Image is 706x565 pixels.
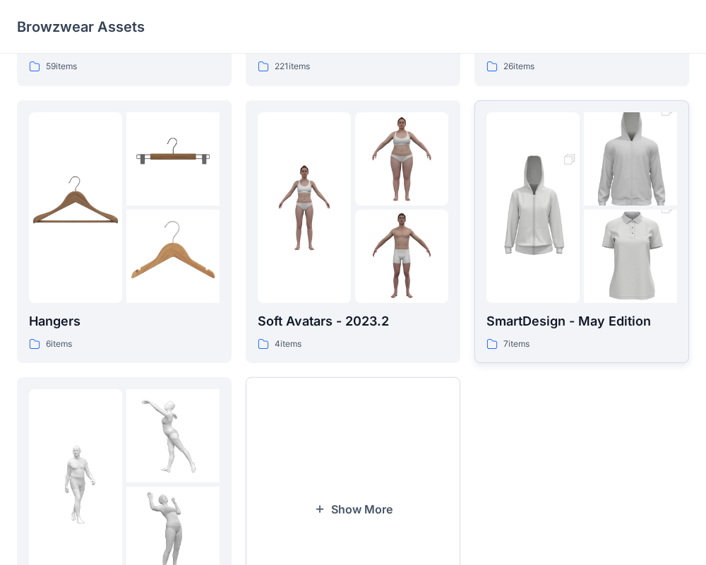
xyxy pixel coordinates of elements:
img: folder 2 [584,89,677,229]
img: folder 1 [29,161,122,254]
p: 221 items [275,59,310,74]
a: folder 1folder 2folder 3Soft Avatars - 2023.24items [246,100,460,364]
img: folder 1 [486,138,580,278]
p: Browzwear Assets [17,17,145,37]
img: folder 1 [258,161,351,254]
img: folder 2 [126,389,220,482]
p: SmartDesign - May Edition [486,311,677,331]
p: 59 items [46,59,77,74]
p: 4 items [275,337,301,352]
p: Hangers [29,311,220,331]
img: folder 2 [355,112,448,206]
a: folder 1folder 2folder 3Hangers6items [17,100,232,364]
p: 7 items [503,337,529,352]
a: folder 1folder 2folder 3SmartDesign - May Edition7items [474,100,689,364]
img: folder 3 [126,210,220,303]
img: folder 3 [584,186,677,326]
p: 26 items [503,59,534,74]
p: Soft Avatars - 2023.2 [258,311,448,331]
img: folder 1 [29,438,122,531]
img: folder 3 [355,210,448,303]
img: folder 2 [126,112,220,206]
p: 6 items [46,337,72,352]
